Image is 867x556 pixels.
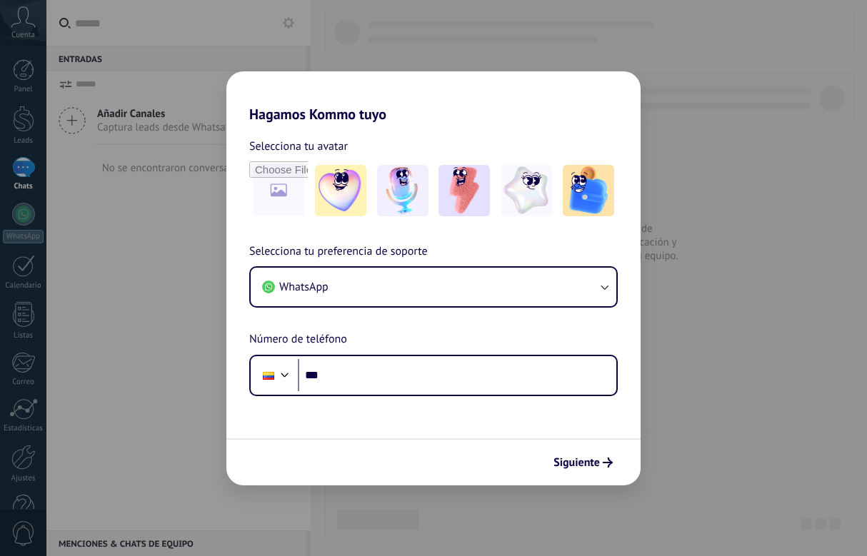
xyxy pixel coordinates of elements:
[553,458,600,467] span: Siguiente
[315,165,366,216] img: -1.jpeg
[501,165,552,216] img: -4.jpeg
[563,165,614,216] img: -5.jpeg
[279,280,329,294] span: WhatsApp
[249,137,348,156] span: Selecciona tu avatar
[377,165,429,216] img: -2.jpeg
[226,71,641,123] h2: Hagamos Kommo tuyo
[251,268,616,306] button: WhatsApp
[255,360,282,390] div: Colombia: + 57
[547,450,619,475] button: Siguiente
[249,330,347,349] span: Número de teléfono
[438,165,490,216] img: -3.jpeg
[249,243,428,261] span: Selecciona tu preferencia de soporte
